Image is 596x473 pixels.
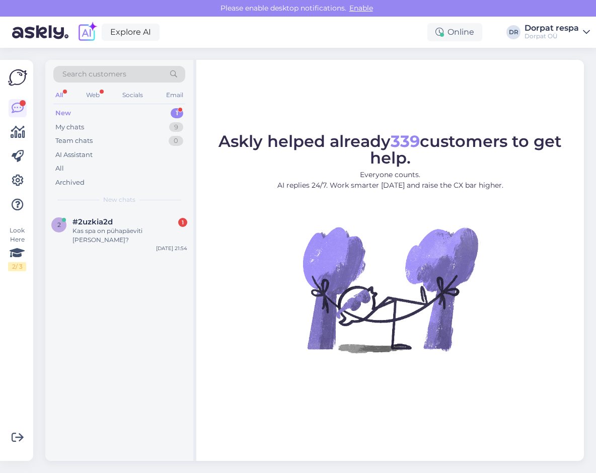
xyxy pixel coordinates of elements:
[55,136,93,146] div: Team chats
[72,217,113,226] span: #2uzkia2d
[55,164,64,174] div: All
[178,218,187,227] div: 1
[8,68,27,87] img: Askly Logo
[506,25,520,39] div: DR
[57,221,61,228] span: 2
[55,108,71,118] div: New
[525,32,579,40] div: Dorpat OÜ
[525,24,579,32] div: Dorpat respa
[102,24,160,41] a: Explore AI
[156,245,187,252] div: [DATE] 21:54
[55,178,85,188] div: Archived
[120,89,145,102] div: Socials
[72,226,187,245] div: Kas spa on pühapäeviti [PERSON_NAME]?
[103,195,135,204] span: New chats
[8,226,26,271] div: Look Here
[205,170,575,191] p: Everyone counts. AI replies 24/7. Work smarter [DATE] and raise the CX bar higher.
[55,122,84,132] div: My chats
[169,136,183,146] div: 0
[8,262,26,271] div: 2 / 3
[62,69,126,80] span: Search customers
[300,199,481,380] img: No Chat active
[218,131,562,168] span: Askly helped already customers to get help.
[164,89,185,102] div: Email
[171,108,183,118] div: 1
[77,22,98,43] img: explore-ai
[84,89,102,102] div: Web
[346,4,376,13] span: Enable
[55,150,93,160] div: AI Assistant
[53,89,65,102] div: All
[391,131,420,151] b: 339
[169,122,183,132] div: 9
[427,23,482,41] div: Online
[525,24,590,40] a: Dorpat respaDorpat OÜ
